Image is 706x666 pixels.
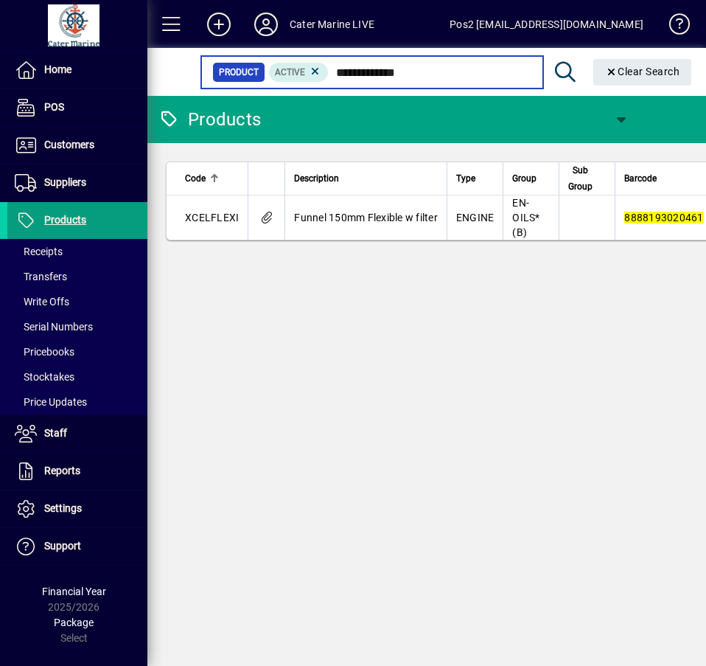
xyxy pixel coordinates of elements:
[456,212,494,223] span: ENGINE
[624,170,703,187] div: Barcode
[44,63,71,75] span: Home
[450,13,643,36] div: Pos2 [EMAIL_ADDRESS][DOMAIN_NAME]
[15,346,74,358] span: Pricebooks
[44,139,94,150] span: Customers
[7,239,147,264] a: Receipts
[185,212,239,223] span: XCELFLEXI
[294,170,339,187] span: Description
[15,296,69,308] span: Write Offs
[7,389,147,414] a: Price Updates
[7,89,147,126] a: POS
[593,59,692,86] button: Clear
[7,314,147,339] a: Serial Numbers
[512,197,539,238] span: EN-OILS* (B)
[44,176,86,188] span: Suppliers
[44,427,67,439] span: Staff
[624,170,657,187] span: Barcode
[568,162,593,195] span: Sub Group
[15,371,74,383] span: Stocktakes
[7,339,147,364] a: Pricebooks
[275,67,305,77] span: Active
[624,212,703,223] em: 8888193020461
[7,264,147,289] a: Transfers
[15,271,67,282] span: Transfers
[44,214,86,226] span: Products
[269,63,328,82] mat-chip: Activation Status: Active
[44,540,81,552] span: Support
[7,453,147,490] a: Reports
[242,11,290,38] button: Profile
[15,396,87,408] span: Price Updates
[195,11,242,38] button: Add
[7,415,147,452] a: Staff
[7,364,147,389] a: Stocktakes
[456,170,475,187] span: Type
[658,3,688,51] a: Knowledge Base
[7,289,147,314] a: Write Offs
[15,321,93,333] span: Serial Numbers
[44,465,80,476] span: Reports
[290,13,374,36] div: Cater Marine LIVE
[456,170,494,187] div: Type
[15,246,63,257] span: Receipts
[7,528,147,565] a: Support
[294,212,438,223] span: Funnel 150mm Flexible w filter
[54,617,94,628] span: Package
[605,66,680,77] span: Clear Search
[42,586,106,597] span: Financial Year
[7,490,147,527] a: Settings
[568,162,606,195] div: Sub Group
[7,127,147,164] a: Customers
[7,52,147,89] a: Home
[185,170,239,187] div: Code
[512,170,550,187] div: Group
[158,108,261,131] div: Products
[44,101,64,113] span: POS
[512,170,537,187] span: Group
[185,170,206,187] span: Code
[44,502,82,514] span: Settings
[219,65,259,80] span: Product
[7,164,147,201] a: Suppliers
[294,170,438,187] div: Description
